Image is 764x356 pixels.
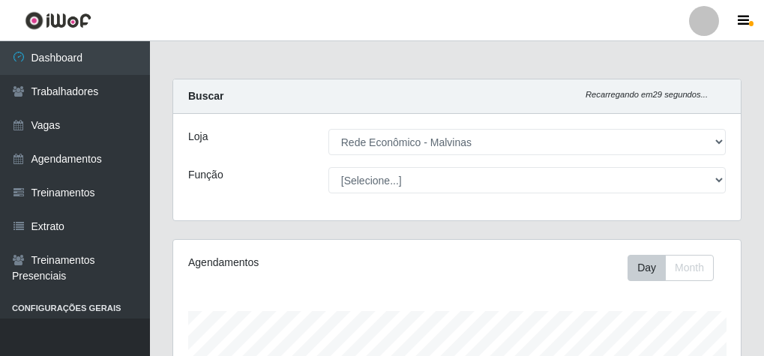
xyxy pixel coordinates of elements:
i: Recarregando em 29 segundos... [586,90,708,99]
button: Month [665,255,714,281]
strong: Buscar [188,90,223,102]
div: First group [628,255,714,281]
div: Toolbar with button groups [628,255,726,281]
label: Loja [188,129,208,145]
button: Day [628,255,666,281]
img: CoreUI Logo [25,11,91,30]
div: Agendamentos [188,255,399,271]
label: Função [188,167,223,183]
